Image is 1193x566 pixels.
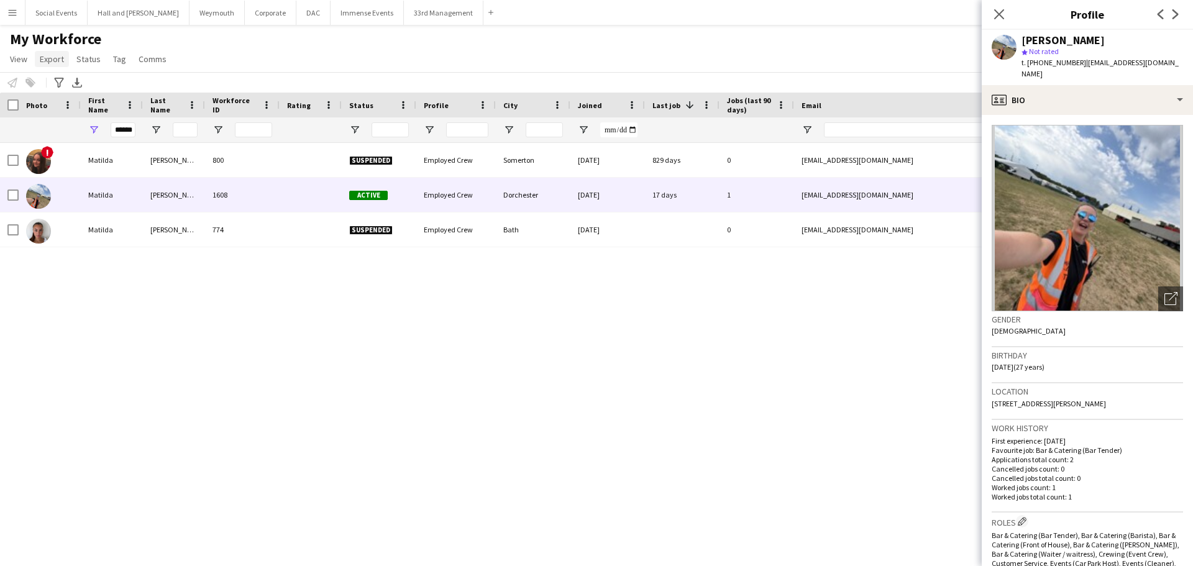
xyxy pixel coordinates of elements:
input: Status Filter Input [372,122,409,137]
div: 0 [720,212,794,247]
div: [DATE] [570,143,645,177]
p: First experience: [DATE] [992,436,1183,445]
h3: Location [992,386,1183,397]
span: My Workforce [10,30,101,48]
span: Status [76,53,101,65]
a: Comms [134,51,171,67]
span: Suspended [349,156,393,165]
button: Open Filter Menu [213,124,224,135]
button: Open Filter Menu [424,124,435,135]
input: Last Name Filter Input [173,122,198,137]
p: Worked jobs count: 1 [992,483,1183,492]
button: Weymouth [190,1,245,25]
p: Cancelled jobs count: 0 [992,464,1183,473]
button: 33rd Management [404,1,483,25]
div: Employed Crew [416,212,496,247]
span: Active [349,191,388,200]
div: 0 [720,143,794,177]
div: [DATE] [570,178,645,212]
button: Hall and [PERSON_NAME] [88,1,190,25]
p: Favourite job: Bar & Catering (Bar Tender) [992,445,1183,455]
div: 1 [720,178,794,212]
span: Jobs (last 90 days) [727,96,772,114]
span: View [10,53,27,65]
a: View [5,51,32,67]
span: City [503,101,518,110]
div: Open photos pop-in [1158,286,1183,311]
span: Email [802,101,821,110]
div: 1608 [205,178,280,212]
button: Open Filter Menu [802,124,813,135]
a: Export [35,51,69,67]
span: Last Name [150,96,183,114]
h3: Profile [982,6,1193,22]
span: Profile [424,101,449,110]
div: Employed Crew [416,178,496,212]
div: 829 days [645,143,720,177]
button: Open Filter Menu [578,124,589,135]
app-action-btn: Export XLSX [70,75,85,90]
div: Bath [496,212,570,247]
h3: Work history [992,422,1183,434]
button: Open Filter Menu [88,124,99,135]
div: Somerton [496,143,570,177]
div: Matilda [81,143,143,177]
span: Not rated [1029,47,1059,56]
div: Matilda [81,178,143,212]
div: Dorchester [496,178,570,212]
a: Status [71,51,106,67]
div: [PERSON_NAME] [143,178,205,212]
div: [PERSON_NAME] [1022,35,1105,46]
div: Matilda [81,212,143,247]
button: Social Events [25,1,88,25]
span: Workforce ID [213,96,257,114]
span: [DEMOGRAPHIC_DATA] [992,326,1066,335]
input: Workforce ID Filter Input [235,122,272,137]
button: Open Filter Menu [150,124,162,135]
div: 800 [205,143,280,177]
button: Open Filter Menu [349,124,360,135]
div: Bio [982,85,1193,115]
p: Cancelled jobs total count: 0 [992,473,1183,483]
input: Email Filter Input [824,122,1035,137]
span: Status [349,101,373,110]
span: [STREET_ADDRESS][PERSON_NAME] [992,399,1106,408]
span: Rating [287,101,311,110]
h3: Birthday [992,350,1183,361]
span: Photo [26,101,47,110]
img: Matilda Floyd-Walker [26,219,51,244]
button: Immense Events [331,1,404,25]
div: [PERSON_NAME] [143,143,205,177]
span: Joined [578,101,602,110]
button: Corporate [245,1,296,25]
div: [EMAIL_ADDRESS][DOMAIN_NAME] [794,178,1043,212]
h3: Roles [992,515,1183,528]
p: Worked jobs total count: 1 [992,492,1183,501]
div: [EMAIL_ADDRESS][DOMAIN_NAME] [794,143,1043,177]
span: First Name [88,96,121,114]
input: First Name Filter Input [111,122,135,137]
div: [DATE] [570,212,645,247]
img: Crew avatar or photo [992,125,1183,311]
img: Matilda Ferguson [26,184,51,209]
img: Matilda Tubridy [26,149,51,174]
h3: Gender [992,314,1183,325]
div: Employed Crew [416,143,496,177]
span: Last job [652,101,680,110]
div: [EMAIL_ADDRESS][DOMAIN_NAME] [794,212,1043,247]
p: Applications total count: 2 [992,455,1183,464]
input: Profile Filter Input [446,122,488,137]
span: Export [40,53,64,65]
span: ! [41,146,53,158]
div: 774 [205,212,280,247]
a: Tag [108,51,131,67]
span: t. [PHONE_NUMBER] [1022,58,1086,67]
span: Suspended [349,226,393,235]
span: Comms [139,53,167,65]
input: Joined Filter Input [600,122,638,137]
div: [PERSON_NAME] [143,212,205,247]
div: 17 days [645,178,720,212]
app-action-btn: Advanced filters [52,75,66,90]
span: Tag [113,53,126,65]
span: [DATE] (27 years) [992,362,1044,372]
